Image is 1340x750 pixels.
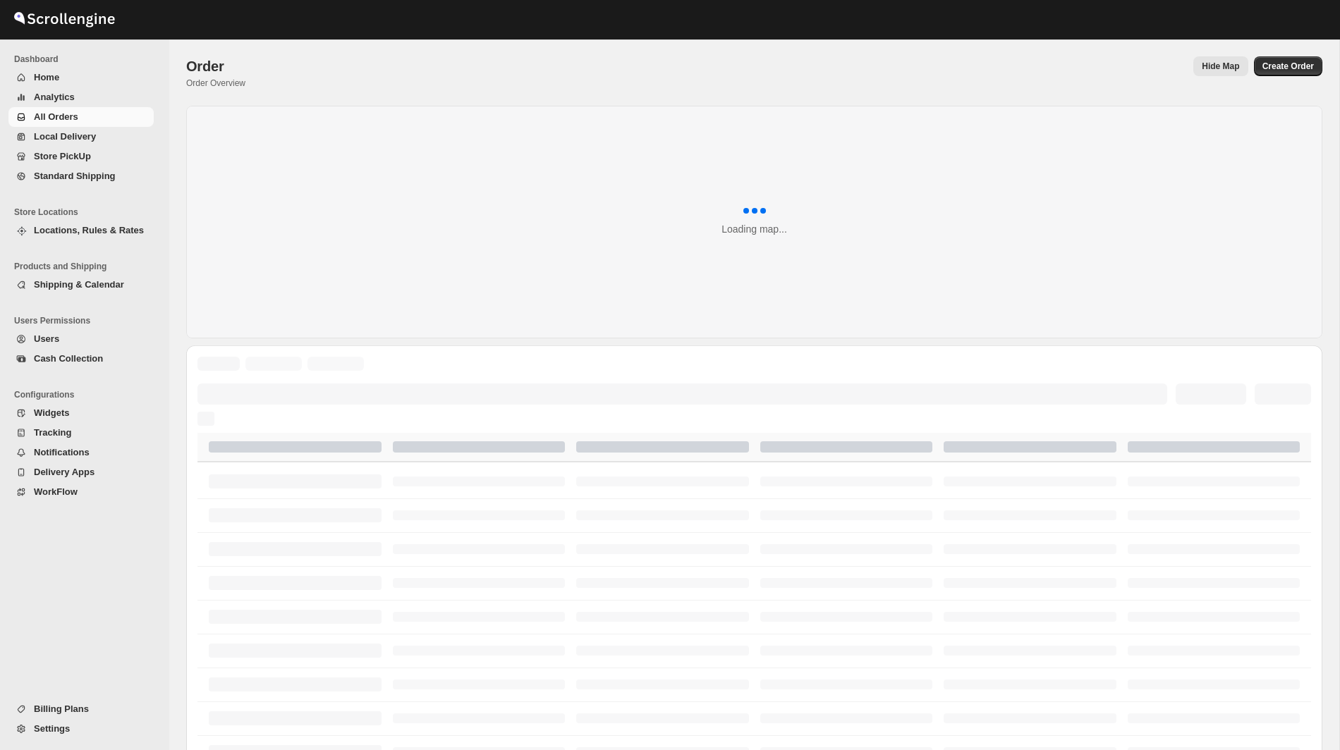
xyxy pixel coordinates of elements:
span: Users [34,333,59,344]
span: Users Permissions [14,315,159,326]
span: WorkFlow [34,486,78,497]
span: Locations, Rules & Rates [34,225,144,235]
button: Widgets [8,403,154,423]
button: Analytics [8,87,154,107]
button: Cash Collection [8,349,154,369]
p: Order Overview [186,78,245,89]
span: Cash Collection [34,353,103,364]
span: Delivery Apps [34,467,95,477]
span: Order [186,59,224,74]
span: Tracking [34,427,71,438]
span: Home [34,72,59,82]
button: Home [8,68,154,87]
button: Billing Plans [8,699,154,719]
span: Hide Map [1202,61,1239,72]
div: Loading map... [721,222,787,236]
button: Notifications [8,443,154,462]
span: Billing Plans [34,703,89,714]
span: Notifications [34,447,90,457]
span: Settings [34,723,70,734]
span: Create Order [1262,61,1314,72]
button: WorkFlow [8,482,154,502]
button: All Orders [8,107,154,127]
button: Map action label [1193,56,1248,76]
span: Store PickUp [34,151,91,161]
button: Locations, Rules & Rates [8,221,154,240]
button: Settings [8,719,154,739]
span: Local Delivery [34,131,96,142]
span: Standard Shipping [34,171,116,181]
button: Tracking [8,423,154,443]
span: Widgets [34,407,69,418]
button: Shipping & Calendar [8,275,154,295]
span: All Orders [34,111,78,122]
span: Analytics [34,92,75,102]
button: Create custom order [1254,56,1322,76]
button: Delivery Apps [8,462,154,482]
button: Users [8,329,154,349]
span: Configurations [14,389,159,400]
span: Store Locations [14,207,159,218]
span: Dashboard [14,54,159,65]
span: Products and Shipping [14,261,159,272]
span: Shipping & Calendar [34,279,124,290]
